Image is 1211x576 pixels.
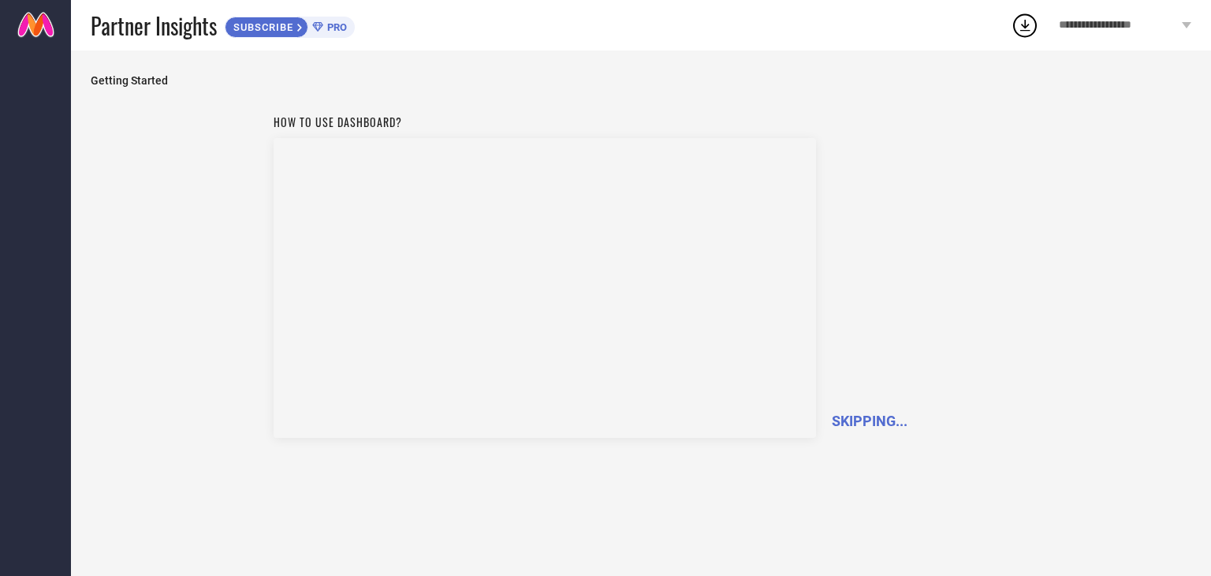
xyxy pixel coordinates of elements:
span: Getting Started [91,74,1191,87]
span: SKIPPING... [832,413,907,429]
a: SUBSCRIBEPRO [225,13,355,38]
h1: How to use dashboard? [274,114,816,130]
span: PRO [323,21,347,33]
span: SUBSCRIBE [225,21,297,33]
iframe: Workspace Section [274,138,816,438]
span: Partner Insights [91,9,217,42]
div: Open download list [1011,11,1039,39]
